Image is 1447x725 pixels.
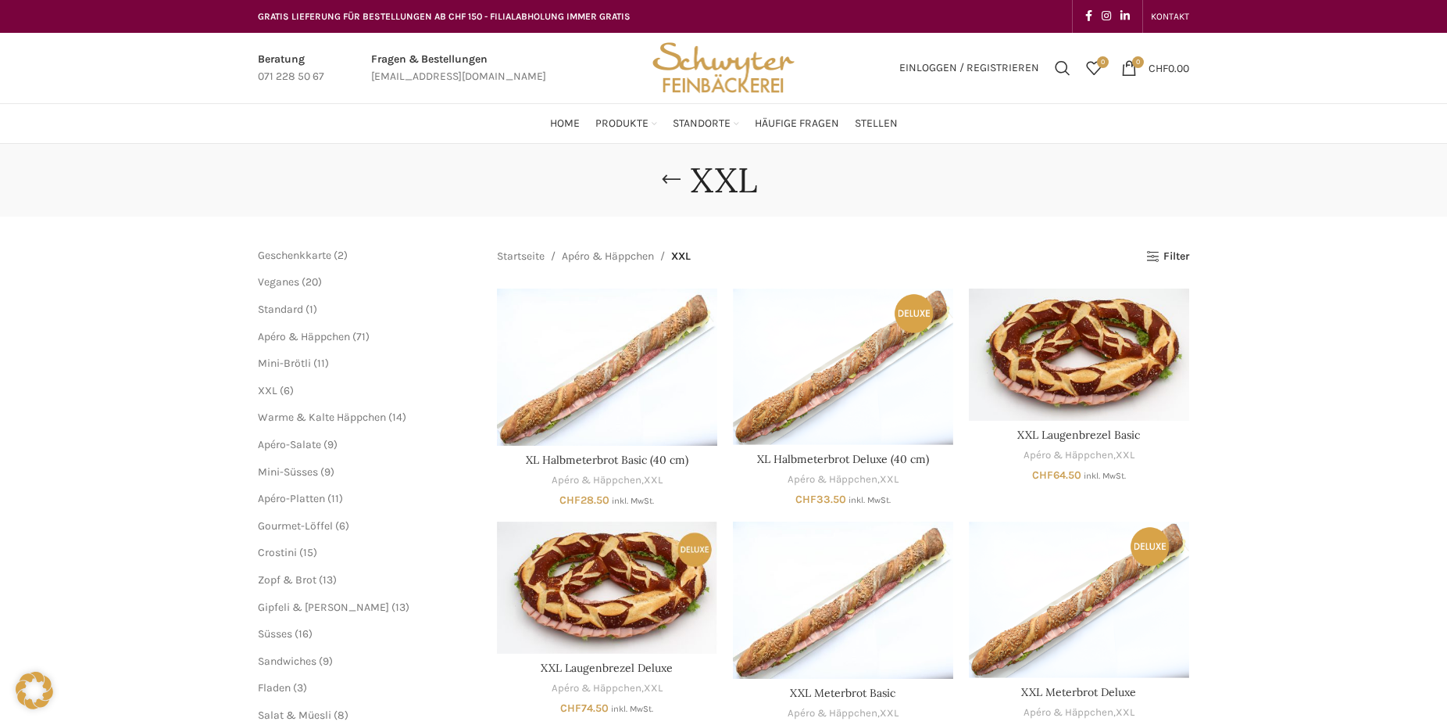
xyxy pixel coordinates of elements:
[1024,705,1113,720] a: Apéro & Häppchen
[1081,5,1097,27] a: Facebook social link
[552,681,641,696] a: Apéro & Häppchen
[1017,428,1140,442] a: XXL Laugenbrezel Basic
[371,51,546,86] a: Infobox link
[550,117,580,131] span: Home
[250,108,1197,139] div: Main navigation
[969,289,1189,421] a: XXL Laugenbrezel Basic
[1116,705,1134,720] a: XXL
[395,601,406,614] span: 13
[795,493,846,506] bdi: 33.50
[497,248,691,265] nav: Breadcrumb
[258,655,316,668] a: Sandwiches
[258,709,331,722] a: Salat & Müesli
[258,51,324,86] a: Infobox link
[258,681,291,694] a: Fladen
[258,627,292,641] a: Süsses
[788,472,877,487] a: Apéro & Häppchen
[1047,52,1078,84] a: Suchen
[327,438,334,451] span: 9
[1097,56,1109,68] span: 0
[258,519,333,533] a: Gourmet-Löffel
[1149,61,1189,74] bdi: 0.00
[1116,448,1134,463] a: XXL
[258,465,318,479] a: Mini-Süsses
[673,117,731,131] span: Standorte
[652,164,691,196] a: Go back
[258,249,331,262] a: Geschenkkarte
[560,702,581,715] span: CHF
[356,330,366,343] span: 71
[323,655,329,668] span: 9
[258,384,277,397] a: XXL
[258,492,325,505] a: Apéro-Platten
[733,472,953,487] div: ,
[855,108,898,139] a: Stellen
[258,357,311,370] a: Mini-Brötli
[755,117,839,131] span: Häufige Fragen
[969,448,1189,463] div: ,
[258,438,321,451] span: Apéro-Salate
[560,702,609,715] bdi: 74.50
[309,303,313,316] span: 1
[855,117,898,131] span: Stellen
[612,496,654,506] small: inkl. MwSt.
[595,117,648,131] span: Produkte
[1078,52,1109,84] div: Meine Wunschliste
[1084,471,1126,481] small: inkl. MwSt.
[849,495,891,505] small: inkl. MwSt.
[552,473,641,488] a: Apéro & Häppchen
[1032,468,1053,482] span: CHF
[550,108,580,139] a: Home
[559,494,581,507] span: CHF
[1146,250,1189,264] a: Filter
[559,494,609,507] bdi: 28.50
[258,11,631,22] span: GRATIS LIEFERUNG FÜR BESTELLUNGEN AB CHF 150 - FILIALABHOLUNG IMMER GRATIS
[880,472,899,487] a: XXL
[392,411,402,424] span: 14
[1132,56,1144,68] span: 0
[258,330,350,343] a: Apéro & Häppchen
[258,573,316,587] a: Zopf & Brot
[497,681,717,696] div: ,
[795,493,816,506] span: CHF
[671,248,691,265] span: XXL
[258,601,389,614] a: Gipfeli & [PERSON_NAME]
[673,108,739,139] a: Standorte
[647,60,800,74] a: Site logo
[1032,468,1081,482] bdi: 64.50
[331,492,339,505] span: 11
[324,465,330,479] span: 9
[733,289,953,444] a: XL Halbmeterbrot Deluxe (40 cm)
[790,686,895,700] a: XXL Meterbrot Basic
[258,546,297,559] a: Crostini
[297,681,303,694] span: 3
[303,546,313,559] span: 15
[1151,11,1189,22] span: KONTAKT
[969,522,1189,677] a: XXL Meterbrot Deluxe
[1149,61,1168,74] span: CHF
[880,706,899,721] a: XXL
[1097,5,1116,27] a: Instagram social link
[1024,448,1113,463] a: Apéro & Häppchen
[258,275,299,289] a: Veganes
[1113,52,1197,84] a: 0 CHF0.00
[497,473,717,488] div: ,
[258,411,386,424] a: Warme & Kalte Häppchen
[647,33,800,103] img: Bäckerei Schwyter
[691,160,757,201] h1: XXL
[788,706,877,721] a: Apéro & Häppchen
